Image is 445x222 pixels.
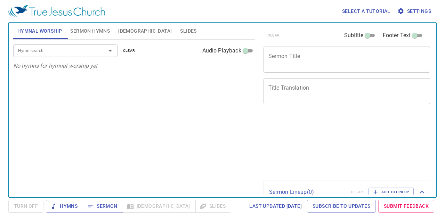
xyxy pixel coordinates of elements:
[313,202,370,211] span: Subscribe to Updates
[383,31,411,40] span: Footer Text
[384,202,429,211] span: Submit Feedback
[202,47,241,55] span: Audio Playback
[13,63,98,69] i: No hymns for hymnal worship yet
[342,7,390,16] span: Select a tutorial
[51,202,78,211] span: Hymns
[344,31,363,40] span: Subtitle
[264,181,432,204] div: Sermon Lineup(0)clearAdd to Lineup
[378,200,434,213] a: Submit Feedback
[399,7,431,16] span: Settings
[396,5,434,18] button: Settings
[70,27,110,35] span: Sermon Hymns
[180,27,196,35] span: Slides
[339,5,393,18] button: Select a tutorial
[269,188,346,196] p: Sermon Lineup ( 0 )
[373,189,409,195] span: Add to Lineup
[261,112,398,178] iframe: from-child
[118,27,172,35] span: [DEMOGRAPHIC_DATA]
[8,5,105,17] img: True Jesus Church
[105,46,115,56] button: Open
[307,200,376,213] a: Subscribe to Updates
[123,48,135,54] span: clear
[88,202,117,211] span: Sermon
[246,200,305,213] a: Last updated [DATE]
[46,200,83,213] button: Hymns
[249,202,302,211] span: Last updated [DATE]
[83,200,123,213] button: Sermon
[17,27,62,35] span: Hymnal Worship
[369,188,414,197] button: Add to Lineup
[119,47,139,55] button: clear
